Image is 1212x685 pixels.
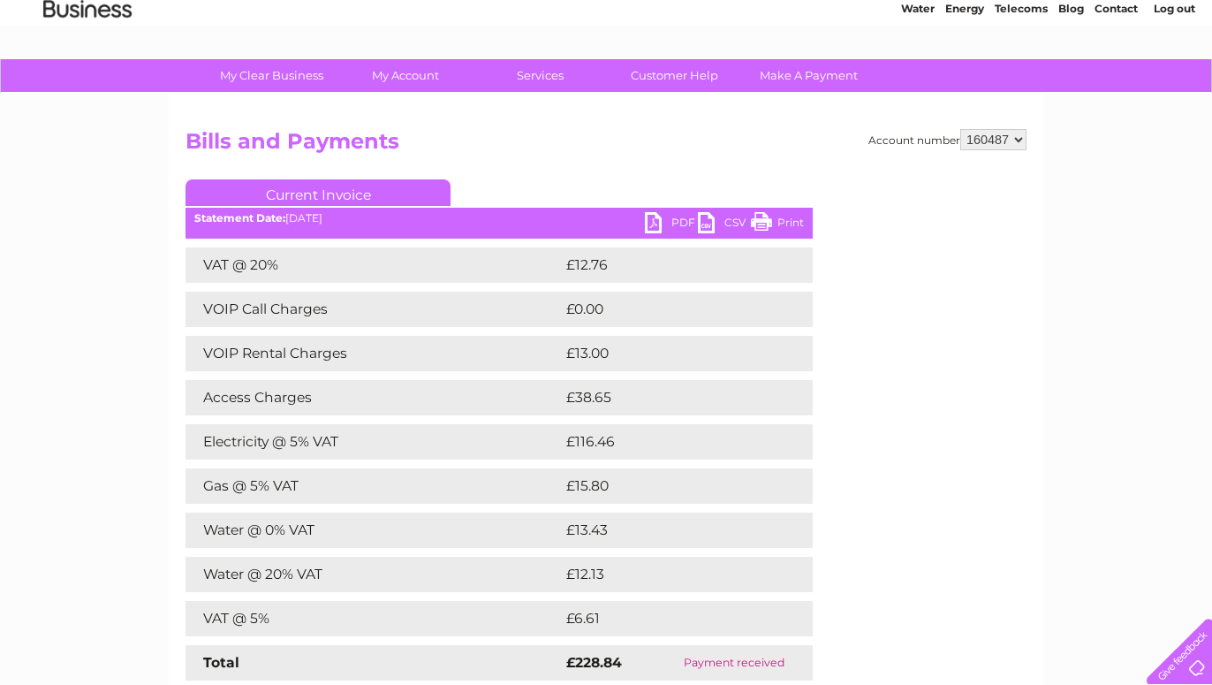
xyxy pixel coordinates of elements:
div: [DATE] [186,212,813,225]
td: VAT @ 5% [186,601,562,636]
a: Services [467,59,613,92]
div: Clear Business is a trading name of Verastar Limited (registered in [GEOGRAPHIC_DATA] No. 3667643... [190,10,1025,86]
td: £15.80 [562,468,776,504]
td: £6.61 [562,601,769,636]
td: Access Charges [186,380,562,415]
a: Current Invoice [186,179,451,206]
a: CSV [698,212,751,238]
td: £38.65 [562,380,777,415]
td: Payment received [655,645,813,681]
td: VOIP Rental Charges [186,336,562,371]
td: VOIP Call Charges [186,292,562,327]
td: £13.43 [562,513,776,548]
a: Log out [1154,75,1195,88]
a: Print [751,212,804,238]
td: £12.13 [562,557,773,592]
b: Statement Date: [194,211,285,225]
td: £0.00 [562,292,772,327]
a: My Clear Business [199,59,345,92]
td: Gas @ 5% VAT [186,468,562,504]
div: Account number [868,129,1026,150]
a: Water [901,75,935,88]
a: Energy [945,75,984,88]
td: Electricity @ 5% VAT [186,424,562,460]
img: logo.png [42,46,133,100]
td: Water @ 20% VAT [186,557,562,592]
a: Make A Payment [736,59,882,92]
strong: £228.84 [566,654,622,671]
a: PDF [645,212,698,238]
a: 0333 014 3131 [879,9,1001,31]
h2: Bills and Payments [186,129,1026,163]
td: VAT @ 20% [186,247,562,283]
strong: Total [203,654,239,671]
a: Telecoms [995,75,1048,88]
td: £13.00 [562,336,776,371]
td: £12.76 [562,247,776,283]
a: My Account [333,59,479,92]
a: Contact [1095,75,1138,88]
a: Customer Help [602,59,747,92]
a: Blog [1058,75,1084,88]
td: Water @ 0% VAT [186,513,562,548]
td: £116.46 [562,424,779,460]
